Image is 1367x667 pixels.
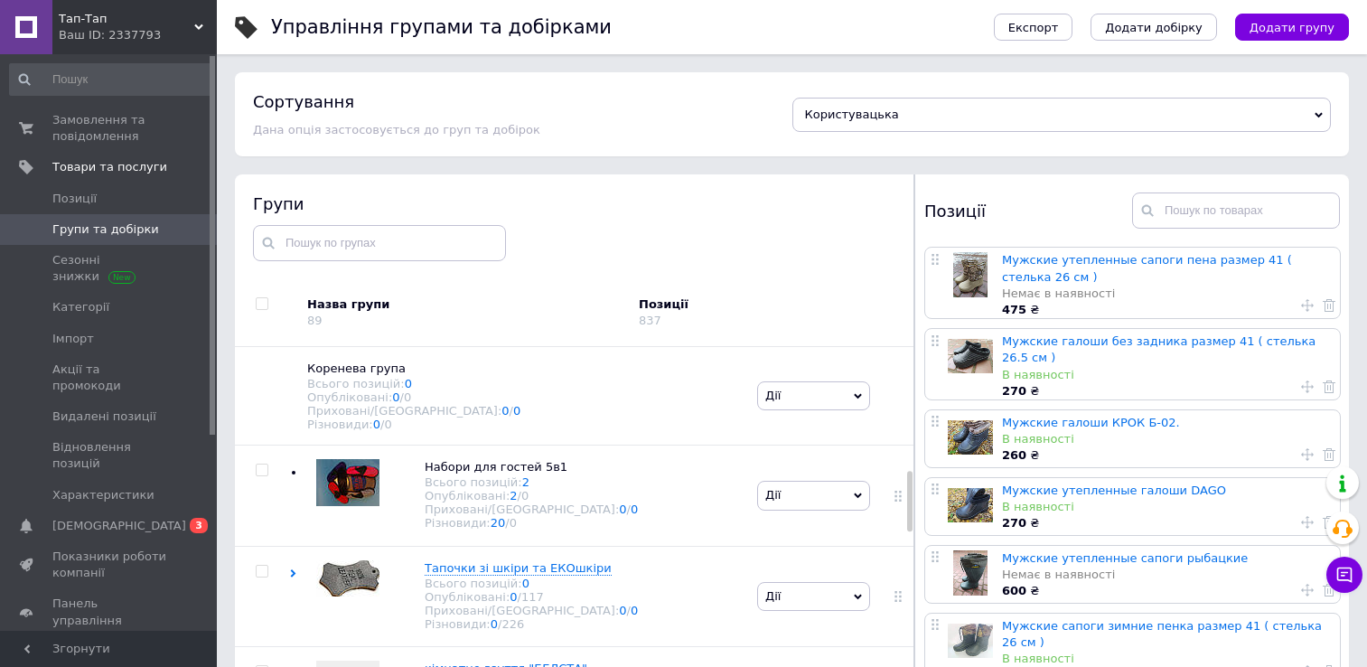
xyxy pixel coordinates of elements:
b: 270 [1002,384,1026,398]
span: Товари та послуги [52,159,167,175]
span: Експорт [1008,21,1059,34]
a: 0 [619,604,626,617]
div: Приховані/[GEOGRAPHIC_DATA]: [307,404,739,418]
span: [DEMOGRAPHIC_DATA] [52,518,186,534]
div: Всього позицій: [307,377,739,390]
b: 270 [1002,516,1026,530]
a: Видалити товар [1323,582,1335,598]
div: Приховані/[GEOGRAPHIC_DATA]: [425,503,638,516]
span: Дана опція застосовується до груп та добірок [253,123,540,136]
div: ₴ [1002,447,1331,464]
span: / [627,503,639,516]
a: 0 [373,418,380,431]
input: Пошук по товарах [1132,193,1340,229]
span: Додати групу [1250,21,1334,34]
span: Дії [765,389,781,402]
a: Мужские утепленные сапоги рыбацкие [1002,551,1248,565]
div: В наявності [1002,651,1331,667]
a: Видалити товар [1323,446,1335,463]
div: Опубліковані: [307,390,739,404]
span: Видалені позиції [52,409,156,425]
a: Видалити товар [1323,379,1335,395]
a: 0 [619,503,626,516]
span: Імпорт [52,331,94,347]
button: Додати добірку [1091,14,1217,41]
img: Набори для гостей 5в1 [316,459,379,506]
div: Приховані/[GEOGRAPHIC_DATA]: [425,604,638,617]
b: 475 [1002,303,1026,316]
span: Відновлення позицій [52,439,167,472]
div: Різновиди: [425,516,638,530]
div: Всього позицій: [425,475,638,489]
span: Тап-Тап [59,11,194,27]
span: / [400,390,412,404]
div: Різновиди: [425,617,638,631]
a: 2 [522,475,529,489]
span: Набори для гостей 5в1 [425,460,567,474]
span: / [510,404,521,418]
div: В наявності [1002,367,1331,383]
span: Замовлення та повідомлення [52,112,167,145]
span: Тапочки зі шкіри та ЕКОшкіри [425,561,612,575]
input: Пошук по групах [253,225,506,261]
span: Дії [765,589,781,603]
a: Мужские сапоги зимние пенка размер 41 ( стелька 26 см ) [1002,619,1322,649]
span: 3 [190,518,208,533]
span: / [518,590,544,604]
span: Категорії [52,299,109,315]
span: Коренева група [307,362,406,375]
span: / [505,516,517,530]
div: 0 [404,390,411,404]
span: Сезонні знижки [52,252,167,285]
a: 0 [491,617,498,631]
div: Назва групи [307,296,625,313]
a: 0 [631,604,638,617]
a: 20 [491,516,506,530]
div: ₴ [1002,583,1331,599]
button: Експорт [994,14,1073,41]
span: Користувацька [805,108,899,121]
img: Тапочки зі шкіри та ЕКОшкіри [316,560,379,597]
a: 0 [501,404,509,418]
div: 89 [307,314,323,327]
div: ₴ [1002,515,1331,531]
div: ₴ [1002,302,1331,318]
a: Видалити товар [1323,514,1335,531]
div: 117 [521,590,544,604]
span: Групи та добірки [52,221,159,238]
span: / [627,604,639,617]
a: 0 [522,577,529,590]
span: Панель управління [52,596,167,628]
span: / [498,617,524,631]
a: Мужские утепленные галоши DAGO [1002,484,1226,497]
button: Чат з покупцем [1326,557,1362,593]
div: 226 [501,617,524,631]
div: Немає в наявності [1002,567,1331,583]
a: 0 [513,404,520,418]
div: Групи [253,193,896,215]
a: 0 [510,590,517,604]
a: 2 [510,489,517,503]
a: 0 [405,377,412,390]
div: 0 [384,418,391,431]
h4: Сортування [253,92,354,111]
b: 260 [1002,448,1026,462]
span: Характеристики [52,487,154,503]
span: Додати добірку [1105,21,1203,34]
span: Дії [765,488,781,502]
input: Пошук [9,63,213,96]
div: В наявності [1002,499,1331,515]
div: Позиції [924,193,1132,229]
div: Немає в наявності [1002,286,1331,302]
span: / [518,489,529,503]
div: 0 [510,516,517,530]
a: 0 [631,503,638,516]
span: Показники роботи компанії [52,549,167,581]
span: / [380,418,392,431]
a: 0 [392,390,399,404]
div: 837 [639,314,661,327]
span: Акції та промокоди [52,362,167,394]
div: Різновиди: [307,418,739,431]
a: Мужские галоши без задника размер 41 ( стелька 26.5 см ) [1002,334,1316,364]
b: 600 [1002,584,1026,597]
